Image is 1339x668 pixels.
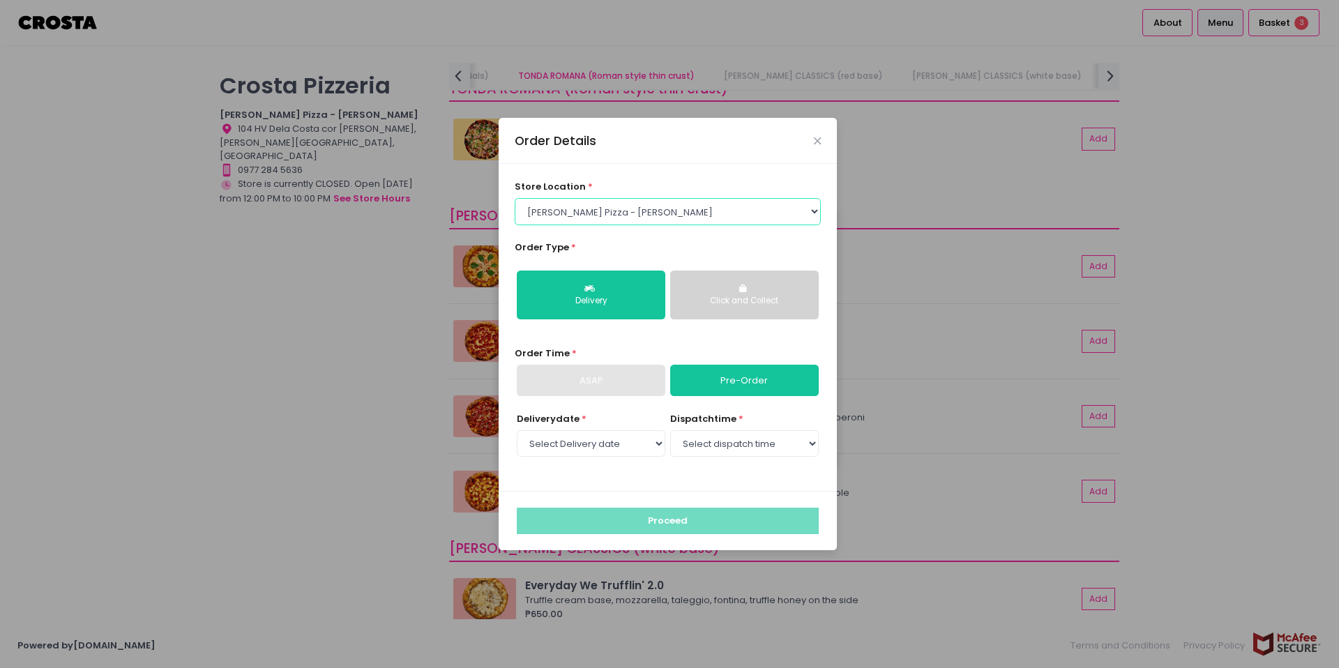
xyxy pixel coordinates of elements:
span: Delivery date [517,412,580,425]
span: Order Time [515,347,570,360]
span: dispatch time [670,412,736,425]
div: Click and Collect [680,295,809,308]
button: Proceed [517,508,819,534]
a: Pre-Order [670,365,819,397]
button: Close [814,137,821,144]
span: Order Type [515,241,569,254]
div: Order Details [515,132,596,150]
span: store location [515,180,586,193]
div: Delivery [527,295,656,308]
